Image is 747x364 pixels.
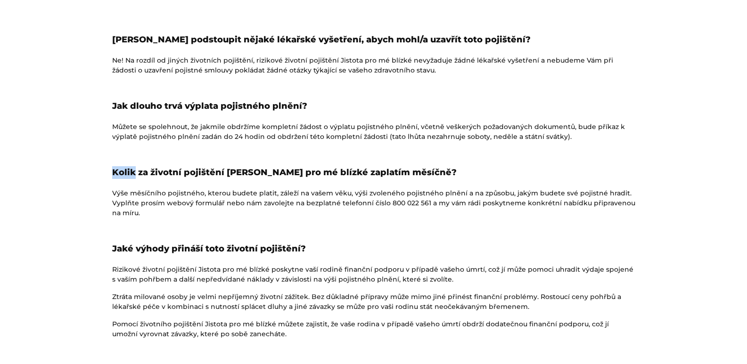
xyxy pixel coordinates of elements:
[112,188,635,218] p: Výše měsíčního pojistného, kterou budete platit, záleží na vašem věku, výši zvoleného pojistného ...
[112,167,457,178] strong: Kolik za životní pojištění [PERSON_NAME] pro mé blízké zaplatím měsíčně?
[112,243,306,254] strong: Jaké výhody přináší toto životní pojištění?
[112,319,635,339] p: Pomocí životního pojištění Jistota pro mé blízké můžete zajistit, že vaše rodina v případě vašeho...
[112,56,635,75] p: Ne! Na rozdíl od jiných životních pojištění, rizikové životní pojištění Jistota pro mé blízké nev...
[112,122,635,142] p: Můžete se spolehnout, že jakmile obdržíme kompletní žádost o výplatu pojistného plnění, včetně ve...
[112,265,635,284] p: Rizikové životní pojištění Jistota pro mé blízké poskytne vaší rodině finanční podporu v případě ...
[112,292,635,312] p: Ztráta milované osoby je velmi nepříjemný životní zážitek. Bez důkladné přípravy může mimo jiné p...
[112,34,531,45] strong: [PERSON_NAME] podstoupit nějaké lékařské vyšetření, abych mohl/a uzavřít toto pojištění?
[112,101,307,111] strong: Jak dlouho trvá výplata pojistného plnění?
